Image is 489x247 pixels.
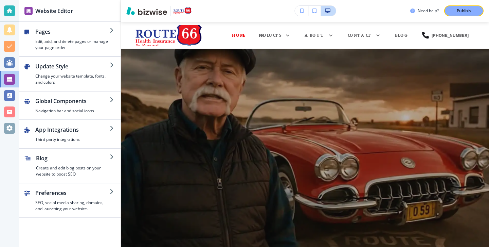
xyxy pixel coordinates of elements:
h2: Update Style [35,62,110,70]
img: Bizwise Logo [126,7,167,15]
h3: Need help? [418,8,439,14]
p: Publish [457,8,471,14]
button: Update StyleChange your website template, fonts, and colors [19,57,121,91]
h4: Third party integrations [35,136,110,143]
h2: Website Editor [35,7,73,15]
img: Your Logo [173,7,192,15]
p: Blog [395,32,409,38]
h4: Edit, add, and delete pages or manage your page order [35,38,110,51]
h4: Change your website template, fonts, and colors [35,73,110,85]
p: Home [232,32,245,38]
h4: SEO, social media sharing, domains, and launching your website. [35,200,110,212]
button: Publish [444,5,484,16]
h2: App Integrations [35,126,110,134]
button: App IntegrationsThird party integrations [19,120,121,148]
img: editor icon [24,7,33,15]
p: About [305,32,325,38]
p: Products [259,32,282,38]
a: [PHONE_NUMBER] [422,25,469,46]
p: Contact [348,32,372,38]
button: Global ComponentsNavigation bar and social icons [19,92,121,119]
button: PreferencesSEO, social media sharing, domains, and launching your website. [19,183,121,217]
img: Route 66 Health Insurance and Beyond [134,25,202,46]
button: BlogCreate and edit blog posts on your website to boost SEO [19,149,121,183]
h2: Preferences [35,189,110,197]
h4: Create and edit blog posts on your website to boost SEO [36,165,110,177]
h2: Blog [36,154,110,162]
h4: Navigation bar and social icons [35,108,110,114]
h2: Global Components [35,97,110,105]
h2: Pages [35,28,110,36]
button: PagesEdit, add, and delete pages or manage your page order [19,22,121,56]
